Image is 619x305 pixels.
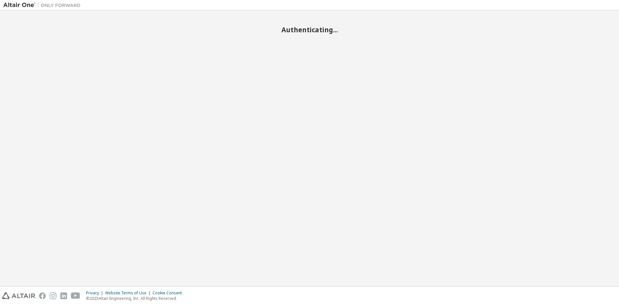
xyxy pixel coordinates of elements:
[3,2,84,8] img: Altair One
[39,292,46,299] img: facebook.svg
[50,292,56,299] img: instagram.svg
[86,296,186,301] p: © 2025 Altair Engineering, Inc. All Rights Reserved.
[60,292,67,299] img: linkedin.svg
[3,25,616,34] h2: Authenticating...
[71,292,80,299] img: youtube.svg
[86,290,105,296] div: Privacy
[152,290,186,296] div: Cookie Consent
[2,292,35,299] img: altair_logo.svg
[105,290,152,296] div: Website Terms of Use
